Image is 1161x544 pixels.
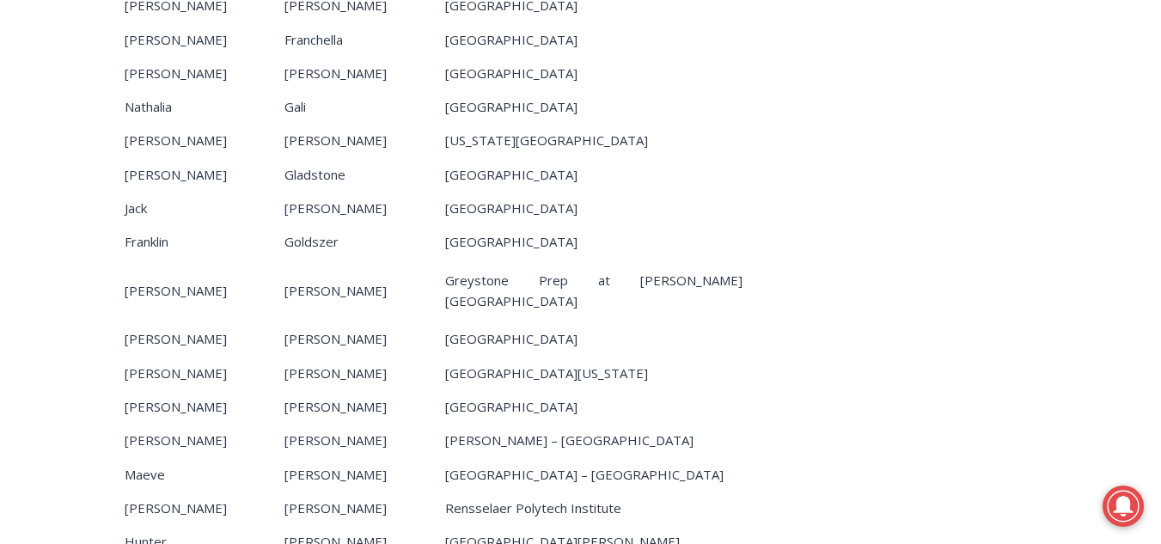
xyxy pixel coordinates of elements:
[284,96,442,117] p: Gali
[125,96,282,117] p: Nathalia
[125,363,282,383] p: [PERSON_NAME]
[284,130,442,150] p: [PERSON_NAME]
[284,498,442,518] p: [PERSON_NAME]
[125,328,282,349] p: [PERSON_NAME]
[284,231,442,252] p: Goldszer
[445,63,742,83] p: [GEOGRAPHIC_DATA]
[1,173,173,214] a: Open Tues. - Sun. [PHONE_NUMBER]
[284,430,442,450] p: [PERSON_NAME]
[445,430,742,450] p: [PERSON_NAME] – [GEOGRAPHIC_DATA]
[125,198,282,218] p: Jack
[445,270,742,311] p: Greystone Prep at [PERSON_NAME][GEOGRAPHIC_DATA]
[445,198,742,218] p: [GEOGRAPHIC_DATA]
[125,430,282,450] p: [PERSON_NAME]
[434,1,812,167] div: "[PERSON_NAME] and I covered the [DATE] Parade, which was a really eye opening experience as I ha...
[445,396,742,417] p: [GEOGRAPHIC_DATA]
[125,396,282,417] p: [PERSON_NAME]
[449,171,797,210] span: Intern @ [DOMAIN_NAME]
[284,396,442,417] p: [PERSON_NAME]
[125,164,282,185] p: [PERSON_NAME]
[445,130,742,150] p: [US_STATE][GEOGRAPHIC_DATA]
[125,280,282,301] p: [PERSON_NAME]
[445,29,742,50] p: [GEOGRAPHIC_DATA]
[445,498,742,518] p: Rensselaer Polytech Institute
[445,328,742,349] p: [GEOGRAPHIC_DATA]
[125,130,282,150] p: [PERSON_NAME]
[445,96,742,117] p: [GEOGRAPHIC_DATA]
[125,63,282,83] p: [PERSON_NAME]
[445,363,742,383] p: [GEOGRAPHIC_DATA][US_STATE]
[284,164,442,185] p: Gladstone
[125,498,282,518] p: [PERSON_NAME]
[125,29,282,50] p: [PERSON_NAME]
[284,363,442,383] p: [PERSON_NAME]
[445,164,742,185] p: [GEOGRAPHIC_DATA]
[125,464,282,485] p: Maeve
[284,63,442,83] p: [PERSON_NAME]
[413,167,833,214] a: Intern @ [DOMAIN_NAME]
[284,29,442,50] p: Franchella
[284,464,442,485] p: [PERSON_NAME]
[176,107,244,205] div: "the precise, almost orchestrated movements of cutting and assembling sushi and [PERSON_NAME] mak...
[284,198,442,218] p: [PERSON_NAME]
[5,177,168,242] span: Open Tues. - Sun. [PHONE_NUMBER]
[284,280,442,301] p: [PERSON_NAME]
[445,464,742,485] p: [GEOGRAPHIC_DATA] – [GEOGRAPHIC_DATA]
[445,231,742,252] p: [GEOGRAPHIC_DATA]
[284,328,442,349] p: [PERSON_NAME]
[125,231,282,252] p: Franklin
